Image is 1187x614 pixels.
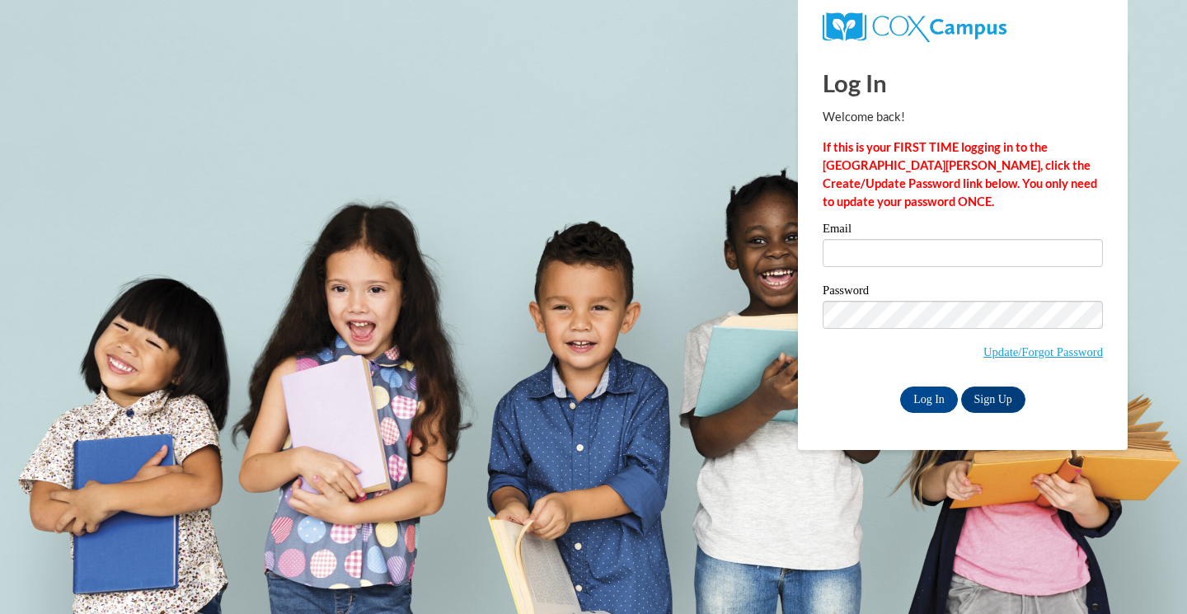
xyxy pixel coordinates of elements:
label: Password [823,284,1103,301]
img: COX Campus [823,12,1006,42]
h1: Log In [823,66,1103,100]
p: Welcome back! [823,108,1103,126]
a: Update/Forgot Password [983,345,1103,359]
a: COX Campus [823,19,1006,33]
strong: If this is your FIRST TIME logging in to the [GEOGRAPHIC_DATA][PERSON_NAME], click the Create/Upd... [823,140,1097,209]
input: Log In [900,387,958,413]
label: Email [823,223,1103,239]
a: Sign Up [961,387,1025,413]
